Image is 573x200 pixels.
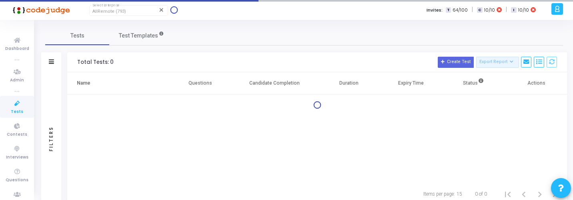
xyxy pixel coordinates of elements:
span: | [506,6,507,14]
span: Dashboard [5,46,29,52]
span: I [511,7,516,13]
div: Items per page: [423,190,455,198]
span: Questions [6,177,28,184]
span: Test Templates [119,32,158,40]
span: C [477,7,482,13]
div: Total Tests: 0 [77,59,114,65]
div: 0 of 0 [475,190,487,198]
th: Expiry Time [380,72,442,95]
mat-icon: Clear [158,7,165,13]
th: Candidate Completion [231,72,318,95]
span: Tests [70,32,84,40]
span: 10/10 [484,7,495,14]
span: Contests [7,131,27,138]
label: Invites: [427,7,443,14]
button: Create Test [438,57,474,68]
th: Status [442,72,505,95]
img: logo [10,2,70,18]
span: T [446,7,451,13]
th: Questions [169,72,231,95]
div: Filters [48,95,55,182]
div: 15 [457,190,462,198]
th: Name [67,72,169,95]
span: AllRemote (793) [92,9,126,14]
span: 10/10 [518,7,529,14]
th: Actions [505,72,567,95]
th: Duration [318,72,380,95]
span: Tests [11,109,23,115]
span: 64/100 [453,7,468,14]
span: Admin [10,77,24,84]
button: Export Report [476,57,519,68]
span: Interviews [6,154,28,161]
span: | [472,6,473,14]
